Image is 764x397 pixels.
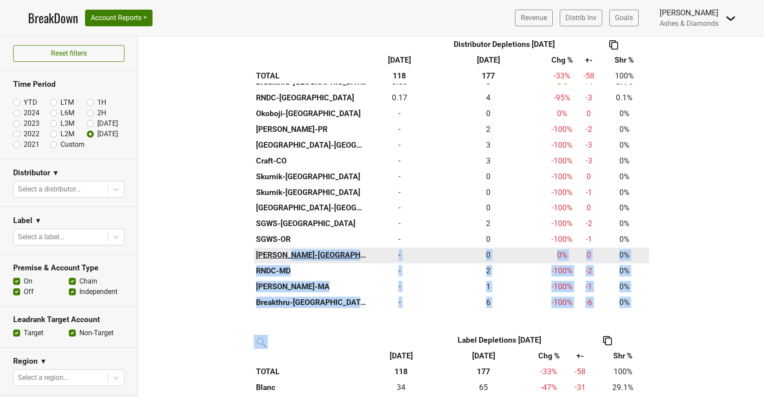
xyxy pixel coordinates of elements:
[254,153,368,169] th: Craft-CO
[433,92,544,103] div: 4
[600,295,649,311] td: 0%
[580,139,597,151] div: -3
[368,263,430,279] td: 0
[24,276,32,287] label: On
[254,121,368,137] th: [PERSON_NAME]-PR
[368,52,430,68] th: Sep '25: activate to sort column ascending
[79,287,117,297] label: Independent
[546,121,578,137] td: -100 %
[546,232,578,248] td: -100 %
[368,90,430,106] td: 0.167
[370,234,429,245] div: -
[434,364,533,380] th: 177
[546,169,578,184] td: -100 %
[433,139,544,151] div: 3
[13,357,38,366] h3: Region
[554,71,570,80] span: -33%
[600,216,649,232] td: 0%
[580,108,597,119] div: 0
[546,90,578,106] td: -95 %
[254,232,368,248] th: SGWS-OR
[546,200,578,216] td: -100 %
[660,19,718,28] span: Ashes & Diamonds
[436,382,531,393] div: 65
[515,10,553,26] a: Revenue
[431,169,547,184] th: 0.167
[433,265,544,276] div: 2
[431,263,547,279] th: 2.000
[600,121,649,137] td: 0%
[254,279,368,295] th: [PERSON_NAME]-MA
[254,295,368,311] th: Breakthru-[GEOGRAPHIC_DATA]
[431,295,547,311] th: 5.834
[368,68,430,84] th: 118
[370,171,429,182] div: -
[368,184,430,200] td: 0
[431,52,547,68] th: Sep '24: activate to sort column ascending
[580,265,597,276] div: -2
[660,7,718,18] div: [PERSON_NAME]
[254,52,368,68] th: &nbsp;: activate to sort column ascending
[431,36,578,52] th: Distributor Depletions [DATE]
[560,10,602,26] a: Distrib Inv
[433,155,544,167] div: 3
[533,380,565,396] td: -47 %
[368,200,430,216] td: 0
[60,97,74,108] label: LTM
[370,281,429,292] div: -
[434,348,533,364] th: Sep '24: activate to sort column ascending
[254,364,369,380] th: TOTAL
[580,124,597,135] div: -2
[431,121,547,137] th: 1.590
[24,108,39,118] label: 2024
[368,137,430,153] td: 0
[13,168,50,177] h3: Distributor
[580,155,597,167] div: -3
[600,90,649,106] td: 0.1%
[24,328,43,338] label: Target
[431,248,547,263] th: 0
[433,171,544,182] div: 0
[24,287,34,297] label: Off
[546,137,578,153] td: -100 %
[97,108,106,118] label: 2H
[433,108,544,119] div: 0
[24,118,39,129] label: 2023
[533,348,565,364] th: Chg %: activate to sort column ascending
[565,364,596,380] td: -58
[433,297,544,308] div: 6
[546,216,578,232] td: -100 %
[370,108,429,119] div: -
[24,129,39,139] label: 2022
[60,129,75,139] label: L2M
[254,169,368,184] th: Skurnik-[GEOGRAPHIC_DATA]
[97,129,118,139] label: [DATE]
[603,336,612,345] img: Copy to clipboard
[40,356,47,367] span: ▼
[434,333,565,348] th: Label Depletions [DATE]
[254,90,368,106] th: RNDC-[GEOGRAPHIC_DATA]
[600,153,649,169] td: 0%
[600,263,649,279] td: 0%
[583,71,594,80] span: -58
[60,108,75,118] label: L6M
[431,200,547,216] th: 0.165
[369,348,434,364] th: Sep '25: activate to sort column ascending
[533,364,565,380] td: -33 %
[433,281,544,292] div: 1
[254,68,368,84] th: TOTAL
[596,364,650,380] td: 100%
[254,216,368,232] th: SGWS-[GEOGRAPHIC_DATA]
[600,106,649,121] td: 0%
[368,106,430,121] td: 0
[431,153,547,169] th: 3.000
[580,187,597,198] div: -1
[97,97,106,108] label: 1H
[254,335,268,349] img: filter
[431,184,547,200] th: 0.667
[13,216,32,225] h3: Label
[368,279,430,295] td: 0
[13,80,124,89] h3: Time Period
[580,202,597,213] div: 0
[600,200,649,216] td: 0%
